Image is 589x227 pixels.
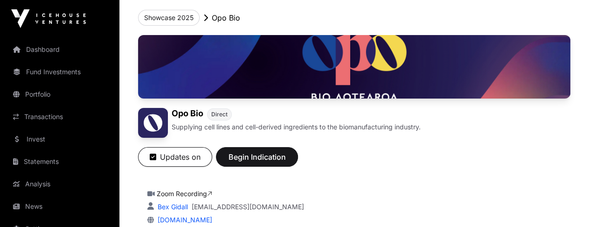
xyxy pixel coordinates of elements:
button: Updates on [138,147,212,167]
span: Direct [211,111,228,118]
a: Zoom Recording [157,190,212,198]
iframe: Chat Widget [542,182,589,227]
a: [DOMAIN_NAME] [154,216,212,224]
a: Portfolio [7,84,112,105]
a: Transactions [7,106,112,127]
a: [EMAIL_ADDRESS][DOMAIN_NAME] [192,202,304,212]
p: Opo Bio [212,12,240,23]
h1: Opo Bio [172,108,203,121]
a: Statements [7,151,112,172]
img: Icehouse Ventures Logo [11,9,86,28]
button: Begin Indication [216,147,298,167]
a: Analysis [7,174,112,194]
span: Begin Indication [228,151,286,163]
a: News [7,196,112,217]
a: Begin Indication [216,156,298,166]
a: Bex Gidall [156,203,188,211]
button: Showcase 2025 [138,10,200,26]
p: Supplying cell lines and cell-derived ingredients to the biomanufacturing industry. [172,122,421,132]
a: Fund Investments [7,62,112,82]
a: Invest [7,129,112,149]
img: Opo Bio [138,108,168,138]
a: Dashboard [7,39,112,60]
img: Opo Bio [138,35,570,99]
